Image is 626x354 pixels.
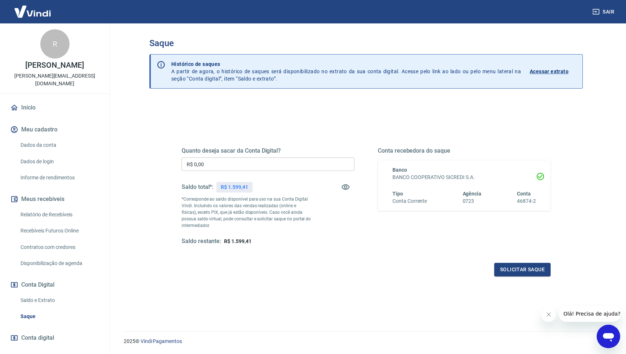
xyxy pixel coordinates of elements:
p: 2025 © [124,338,608,345]
a: Disponibilização de agenda [18,256,101,271]
a: Saque [18,309,101,324]
h5: Saldo restante: [182,238,221,245]
span: Olá! Precisa de ajuda? [4,5,62,11]
span: Tipo [392,191,403,197]
p: Acessar extrato [530,68,569,75]
a: Dados da conta [18,138,101,153]
button: Meus recebíveis [9,191,101,207]
p: R$ 1.599,41 [221,183,248,191]
h6: Conta Corrente [392,197,427,205]
a: Relatório de Recebíveis [18,207,101,222]
iframe: Botão para abrir a janela de mensagens [597,325,620,348]
a: Informe de rendimentos [18,170,101,185]
p: [PERSON_NAME] [25,62,84,69]
h6: BANCO COOPERATIVO SICREDI S.A. [392,174,536,181]
a: Vindi Pagamentos [141,338,182,344]
button: Sair [591,5,617,19]
h6: 46874-2 [517,197,536,205]
a: Dados de login [18,154,101,169]
button: Meu cadastro [9,122,101,138]
iframe: Fechar mensagem [541,307,556,322]
a: Acessar extrato [530,60,577,82]
span: Conta [517,191,531,197]
span: Conta digital [21,333,54,343]
a: Saldo e Extrato [18,293,101,308]
p: [PERSON_NAME][EMAIL_ADDRESS][DOMAIN_NAME] [6,72,104,87]
span: R$ 1.599,41 [224,238,251,244]
img: Vindi [9,0,56,23]
h5: Saldo total*: [182,183,213,191]
span: Banco [392,167,407,173]
p: *Corresponde ao saldo disponível para uso na sua Conta Digital Vindi. Incluindo os valores das ve... [182,196,311,229]
button: Solicitar saque [494,263,551,276]
button: Conta Digital [9,277,101,293]
span: Agência [463,191,482,197]
h5: Conta recebedora do saque [378,147,551,154]
h3: Saque [149,38,583,48]
a: Conta digital [9,330,101,346]
a: Recebíveis Futuros Online [18,223,101,238]
h5: Quanto deseja sacar da Conta Digital? [182,147,354,154]
p: Histórico de saques [171,60,521,68]
iframe: Mensagem da empresa [559,306,620,322]
a: Início [9,100,101,116]
h6: 0723 [463,197,482,205]
a: Contratos com credores [18,240,101,255]
p: A partir de agora, o histórico de saques será disponibilizado no extrato da sua conta digital. Ac... [171,60,521,82]
div: R [40,29,70,59]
